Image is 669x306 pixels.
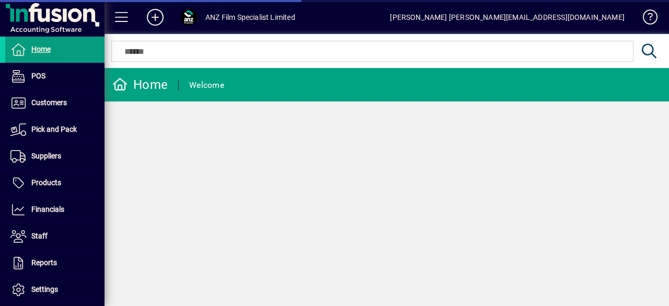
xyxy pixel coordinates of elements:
[31,152,61,160] span: Suppliers
[5,90,105,116] a: Customers
[31,205,64,213] span: Financials
[139,8,172,27] button: Add
[31,285,58,293] span: Settings
[172,8,205,27] button: Profile
[5,277,105,303] a: Settings
[112,76,168,93] div: Home
[31,178,61,187] span: Products
[31,45,51,53] span: Home
[5,170,105,196] a: Products
[635,2,656,36] a: Knowledge Base
[189,77,224,94] div: Welcome
[390,9,625,26] div: [PERSON_NAME] [PERSON_NAME][EMAIL_ADDRESS][DOMAIN_NAME]
[5,223,105,250] a: Staff
[31,72,45,80] span: POS
[5,117,105,143] a: Pick and Pack
[31,232,48,240] span: Staff
[31,125,77,133] span: Pick and Pack
[31,258,57,267] span: Reports
[5,143,105,169] a: Suppliers
[5,197,105,223] a: Financials
[5,250,105,276] a: Reports
[5,63,105,89] a: POS
[205,9,295,26] div: ANZ Film Specialist Limited
[31,98,67,107] span: Customers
